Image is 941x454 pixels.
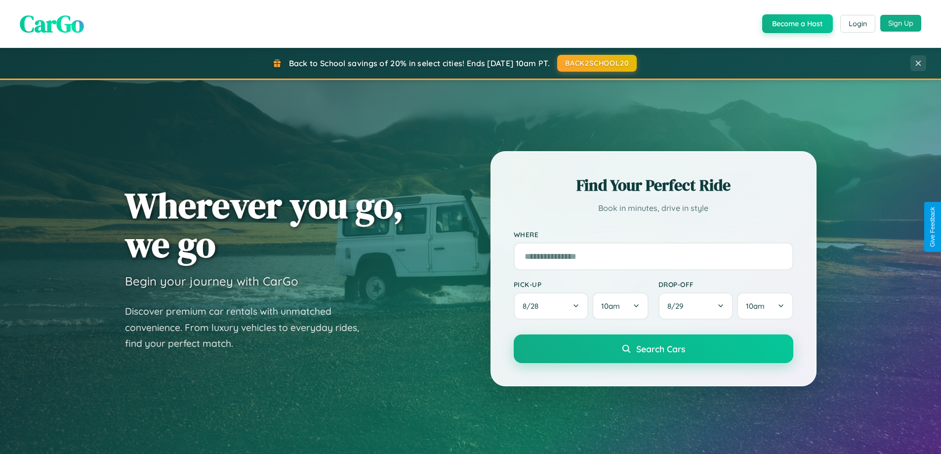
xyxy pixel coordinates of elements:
span: Back to School savings of 20% in select cities! Ends [DATE] 10am PT. [289,58,550,68]
span: CarGo [20,7,84,40]
span: Search Cars [636,343,685,354]
h1: Wherever you go, we go [125,186,404,264]
button: 8/29 [658,292,734,320]
button: 8/28 [514,292,589,320]
div: Give Feedback [929,207,936,247]
p: Discover premium car rentals with unmatched convenience. From luxury vehicles to everyday rides, ... [125,303,372,352]
label: Where [514,230,793,239]
span: 8 / 29 [667,301,688,311]
button: 10am [592,292,648,320]
button: Become a Host [762,14,833,33]
button: Login [840,15,875,33]
h2: Find Your Perfect Ride [514,174,793,196]
h3: Begin your journey with CarGo [125,274,298,289]
p: Book in minutes, drive in style [514,201,793,215]
button: Search Cars [514,334,793,363]
label: Pick-up [514,280,649,289]
span: 8 / 28 [523,301,543,311]
label: Drop-off [658,280,793,289]
span: 10am [746,301,765,311]
span: 10am [601,301,620,311]
button: BACK2SCHOOL20 [557,55,637,72]
button: 10am [737,292,793,320]
button: Sign Up [880,15,921,32]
